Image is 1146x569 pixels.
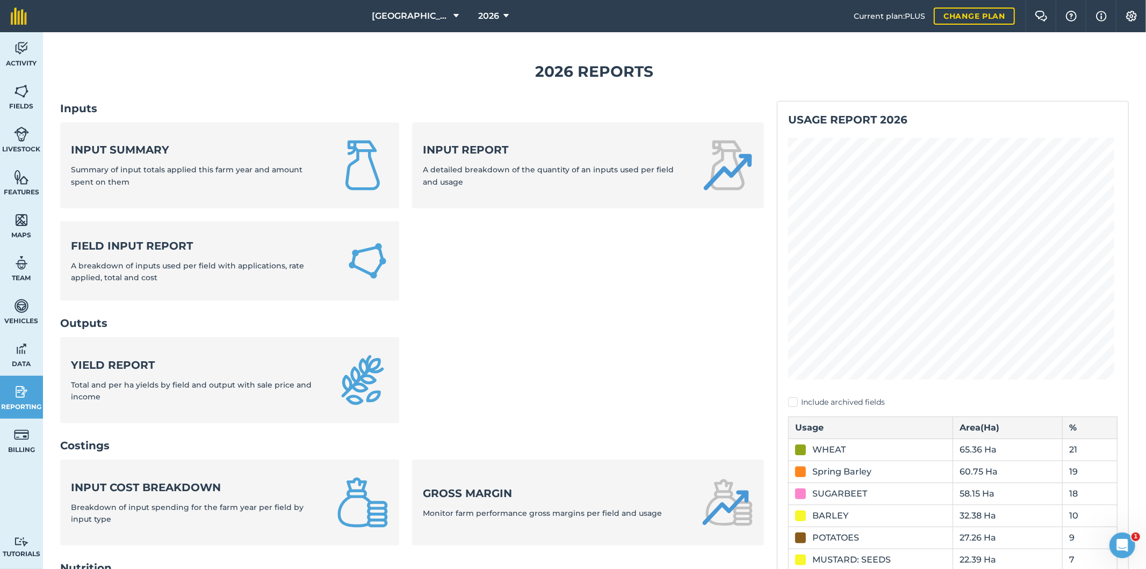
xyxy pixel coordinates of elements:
iframe: Intercom live chat [1109,532,1135,558]
img: A cog icon [1125,11,1138,21]
td: 27.26 Ha [953,527,1063,549]
h1: 2026 Reports [60,60,1129,84]
img: svg+xml;base64,PD94bWwgdmVyc2lvbj0iMS4wIiBlbmNvZGluZz0idXRmLTgiPz4KPCEtLSBHZW5lcmF0b3I6IEFkb2JlIE... [14,298,29,314]
div: BARLEY [812,509,848,522]
img: Field Input Report [347,238,388,283]
strong: Input report [423,142,689,157]
strong: Field Input Report [71,238,334,253]
span: Monitor farm performance gross margins per field and usage [423,508,662,518]
span: A breakdown of inputs used per field with applications, rate applied, total and cost [71,261,304,282]
td: 18 [1063,483,1118,505]
img: svg+xml;base64,PD94bWwgdmVyc2lvbj0iMS4wIiBlbmNvZGluZz0idXRmLTgiPz4KPCEtLSBHZW5lcmF0b3I6IEFkb2JlIE... [14,40,29,56]
div: MUSTARD: SEEDS [812,553,891,566]
h2: Outputs [60,316,764,331]
strong: Input summary [71,142,324,157]
img: svg+xml;base64,PD94bWwgdmVyc2lvbj0iMS4wIiBlbmNvZGluZz0idXRmLTgiPz4KPCEtLSBHZW5lcmF0b3I6IEFkb2JlIE... [14,537,29,547]
span: [GEOGRAPHIC_DATA] [372,10,450,23]
span: 1 [1131,532,1140,541]
td: 65.36 Ha [953,439,1063,461]
div: Spring Barley [812,465,871,478]
label: Include archived fields [788,397,1118,408]
img: svg+xml;base64,PD94bWwgdmVyc2lvbj0iMS4wIiBlbmNvZGluZz0idXRmLTgiPz4KPCEtLSBHZW5lcmF0b3I6IEFkb2JlIE... [14,384,29,400]
a: Field Input ReportA breakdown of inputs used per field with applications, rate applied, total and... [60,221,399,301]
strong: Gross margin [423,486,662,501]
img: svg+xml;base64,PHN2ZyB4bWxucz0iaHR0cDovL3d3dy53My5vcmcvMjAwMC9zdmciIHdpZHRoPSIxNyIgaGVpZ2h0PSIxNy... [1096,10,1107,23]
div: WHEAT [812,443,846,456]
td: 9 [1063,527,1118,549]
span: Breakdown of input spending for the farm year per field by input type [71,502,304,524]
a: Input cost breakdownBreakdown of input spending for the farm year per field by input type [60,459,399,545]
th: % [1063,417,1118,439]
strong: Yield report [71,358,324,373]
span: Total and per ha yields by field and output with sale price and income [71,380,312,402]
td: 10 [1063,505,1118,527]
img: svg+xml;base64,PD94bWwgdmVyc2lvbj0iMS4wIiBlbmNvZGluZz0idXRmLTgiPz4KPCEtLSBHZW5lcmF0b3I6IEFkb2JlIE... [14,255,29,271]
span: A detailed breakdown of the quantity of an inputs used per field and usage [423,165,674,186]
span: 2026 [478,10,499,23]
td: 19 [1063,461,1118,483]
img: Yield report [337,354,388,406]
h2: Costings [60,438,764,453]
h2: Usage report 2026 [788,112,1118,127]
img: svg+xml;base64,PHN2ZyB4bWxucz0iaHR0cDovL3d3dy53My5vcmcvMjAwMC9zdmciIHdpZHRoPSI1NiIgaGVpZ2h0PSI2MC... [14,212,29,228]
div: SUGARBEET [812,487,867,500]
img: Input summary [337,140,388,191]
strong: Input cost breakdown [71,480,324,495]
a: Input summarySummary of input totals applied this farm year and amount spent on them [60,122,399,208]
th: Area ( Ha ) [953,417,1063,439]
a: Yield reportTotal and per ha yields by field and output with sale price and income [60,337,399,423]
td: 60.75 Ha [953,461,1063,483]
img: A question mark icon [1065,11,1078,21]
img: svg+xml;base64,PHN2ZyB4bWxucz0iaHR0cDovL3d3dy53My5vcmcvMjAwMC9zdmciIHdpZHRoPSI1NiIgaGVpZ2h0PSI2MC... [14,169,29,185]
th: Usage [789,417,953,439]
span: Summary of input totals applied this farm year and amount spent on them [71,165,302,186]
img: svg+xml;base64,PD94bWwgdmVyc2lvbj0iMS4wIiBlbmNvZGluZz0idXRmLTgiPz4KPCEtLSBHZW5lcmF0b3I6IEFkb2JlIE... [14,427,29,443]
a: Change plan [934,8,1015,25]
td: 58.15 Ha [953,483,1063,505]
span: Current plan : PLUS [854,10,925,22]
a: Input reportA detailed breakdown of the quantity of an inputs used per field and usage [412,122,764,208]
img: Two speech bubbles overlapping with the left bubble in the forefront [1035,11,1048,21]
img: svg+xml;base64,PHN2ZyB4bWxucz0iaHR0cDovL3d3dy53My5vcmcvMjAwMC9zdmciIHdpZHRoPSI1NiIgaGVpZ2h0PSI2MC... [14,83,29,99]
img: Input report [702,140,753,191]
img: fieldmargin Logo [11,8,27,25]
td: 32.38 Ha [953,505,1063,527]
img: Input cost breakdown [337,477,388,528]
img: Gross margin [702,477,753,528]
div: POTATOES [812,531,859,544]
h2: Inputs [60,101,764,116]
a: Gross marginMonitor farm performance gross margins per field and usage [412,459,764,545]
img: svg+xml;base64,PD94bWwgdmVyc2lvbj0iMS4wIiBlbmNvZGluZz0idXRmLTgiPz4KPCEtLSBHZW5lcmF0b3I6IEFkb2JlIE... [14,341,29,357]
td: 21 [1063,439,1118,461]
img: svg+xml;base64,PD94bWwgdmVyc2lvbj0iMS4wIiBlbmNvZGluZz0idXRmLTgiPz4KPCEtLSBHZW5lcmF0b3I6IEFkb2JlIE... [14,126,29,142]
